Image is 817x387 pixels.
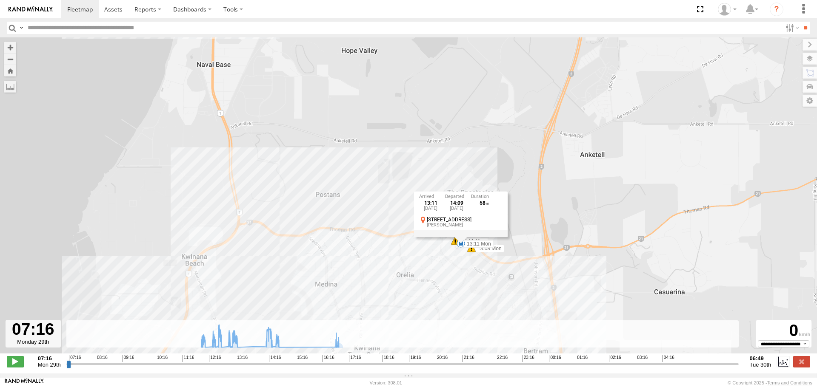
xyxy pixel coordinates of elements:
span: 15:16 [296,355,308,362]
a: Visit our Website [5,379,44,387]
label: Search Query [18,22,25,34]
div: [STREET_ADDRESS] [427,217,503,223]
span: 14:16 [269,355,281,362]
span: 17:16 [349,355,361,362]
div: [PERSON_NAME] [427,223,503,228]
span: 10:16 [156,355,168,362]
div: [DATE] [445,206,468,211]
span: 11:16 [183,355,194,362]
div: Andrew Fisher [715,3,740,16]
label: Map Settings [803,95,817,107]
span: 00:16 [549,355,561,362]
img: rand-logo.svg [9,6,53,12]
span: 04:16 [663,355,674,362]
i: ? [770,3,783,16]
div: 13:11 [419,200,443,206]
span: 07:16 [69,355,81,362]
span: 21:16 [463,355,474,362]
label: Search Filter Options [782,22,800,34]
span: 03:16 [636,355,648,362]
div: © Copyright 2025 - [728,380,812,385]
span: Tue 30th Sep 2025 [750,362,771,368]
a: Terms and Conditions [767,380,812,385]
span: 23:16 [523,355,534,362]
label: 13:11 Mon [461,240,494,248]
span: 18:16 [383,355,394,362]
div: 0 [757,321,810,340]
span: 20:16 [436,355,448,362]
label: 14:11 Mon [455,237,488,245]
div: 14:09 [445,200,468,206]
label: Measure [4,81,16,93]
label: 13:08 Mon [471,245,504,252]
span: Mon 29th Sep 2025 [38,362,61,368]
strong: 06:49 [750,355,771,362]
span: 58 [480,200,489,206]
div: [DATE] [419,206,443,211]
strong: 07:16 [38,355,61,362]
span: 09:16 [123,355,134,362]
button: Zoom Home [4,65,16,76]
span: 01:16 [576,355,588,362]
span: 16:16 [323,355,334,362]
button: Zoom in [4,42,16,53]
span: 19:16 [409,355,421,362]
span: 08:16 [96,355,108,362]
span: 13:16 [236,355,248,362]
span: 22:16 [496,355,508,362]
button: Zoom out [4,53,16,65]
label: Play/Stop [7,356,24,367]
label: Close [793,356,810,367]
div: Version: 308.01 [370,380,402,385]
span: 12:16 [209,355,221,362]
span: 02:16 [609,355,621,362]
